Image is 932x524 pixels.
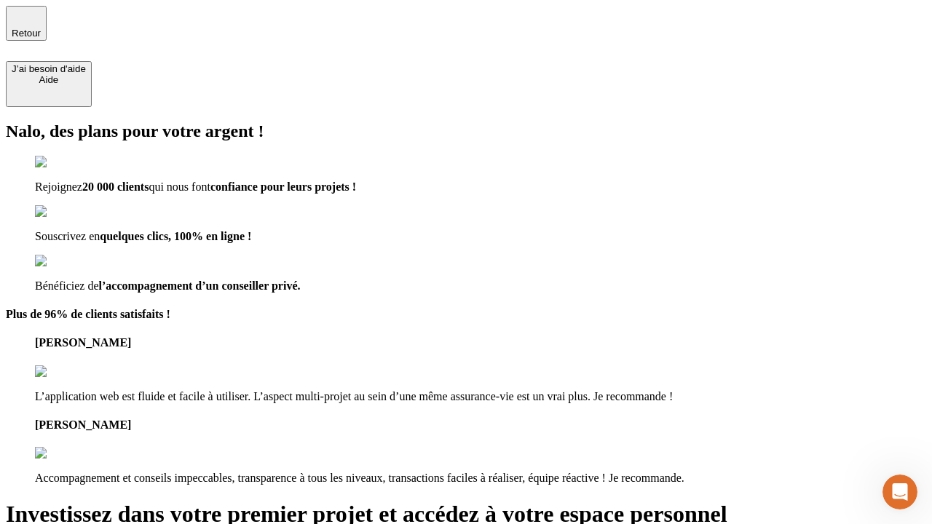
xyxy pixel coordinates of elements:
img: reviews stars [35,447,107,460]
span: l’accompagnement d’un conseiller privé. [99,279,301,292]
button: Retour [6,6,47,41]
h2: Nalo, des plans pour votre argent ! [6,122,926,141]
span: confiance pour leurs projets ! [210,180,356,193]
img: checkmark [35,255,98,268]
span: quelques clics, 100% en ligne ! [100,230,251,242]
img: checkmark [35,205,98,218]
div: J’ai besoin d'aide [12,63,86,74]
span: Retour [12,28,41,39]
h4: [PERSON_NAME] [35,336,926,349]
div: Aide [12,74,86,85]
button: J’ai besoin d'aideAide [6,61,92,107]
iframe: Intercom live chat [882,475,917,509]
h4: [PERSON_NAME] [35,418,926,432]
p: Accompagnement et conseils impeccables, transparence à tous les niveaux, transactions faciles à r... [35,472,926,485]
span: Souscrivez en [35,230,100,242]
span: 20 000 clients [82,180,149,193]
span: Bénéficiez de [35,279,99,292]
img: reviews stars [35,365,107,378]
h4: Plus de 96% de clients satisfaits ! [6,308,926,321]
img: checkmark [35,156,98,169]
span: qui nous font [149,180,210,193]
span: Rejoignez [35,180,82,193]
p: L’application web est fluide et facile à utiliser. L’aspect multi-projet au sein d’une même assur... [35,390,926,403]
